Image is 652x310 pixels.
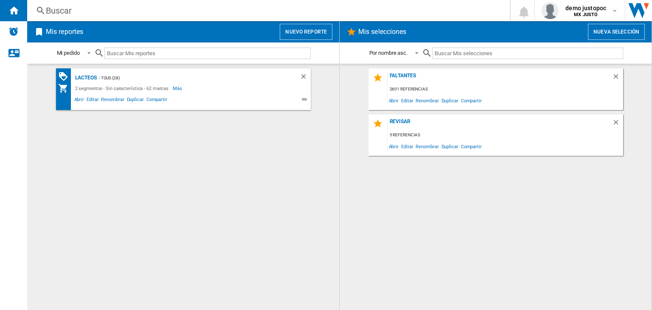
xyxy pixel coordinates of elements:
div: - TOUS (28) [97,73,283,83]
span: demo justopoc [565,4,606,12]
div: Buscar [46,5,488,17]
div: Faltantes [388,73,612,84]
div: Mi colección [58,83,73,93]
div: Matriz de PROMOCIONES [58,71,73,82]
b: MX JUSTO [574,12,598,17]
div: 2 segmentos - Sin característica - 62 marcas [73,83,173,93]
span: Compartir [460,141,483,152]
div: Borrar [612,73,623,84]
img: profile.jpg [542,2,559,19]
input: Buscar Mis reportes [104,48,311,59]
div: 5 referencias [388,130,623,141]
div: Borrar [612,118,623,130]
span: Renombrar [100,96,125,106]
div: Lacteos [73,73,97,83]
span: Abrir [388,95,400,106]
span: Duplicar [440,141,460,152]
div: Mi pedido [57,50,80,56]
span: Compartir [460,95,483,106]
div: Revisar [388,118,612,130]
span: Renombrar [414,141,440,152]
span: Duplicar [440,95,460,106]
span: Abrir [73,96,86,106]
span: Más [173,83,183,93]
span: Duplicar [126,96,145,106]
img: alerts-logo.svg [8,26,19,37]
button: Nueva selección [588,24,645,40]
span: Compartir [145,96,169,106]
div: Por nombre asc. [369,50,408,56]
span: Abrir [388,141,400,152]
input: Buscar Mis selecciones [432,48,623,59]
h2: Mis reportes [44,24,85,40]
span: Editar [85,96,100,106]
h2: Mis selecciones [357,24,408,40]
button: Nuevo reporte [280,24,332,40]
div: 2601 referencias [388,84,623,95]
span: Editar [400,141,414,152]
div: Borrar [300,73,311,83]
span: Editar [400,95,414,106]
span: Renombrar [414,95,440,106]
